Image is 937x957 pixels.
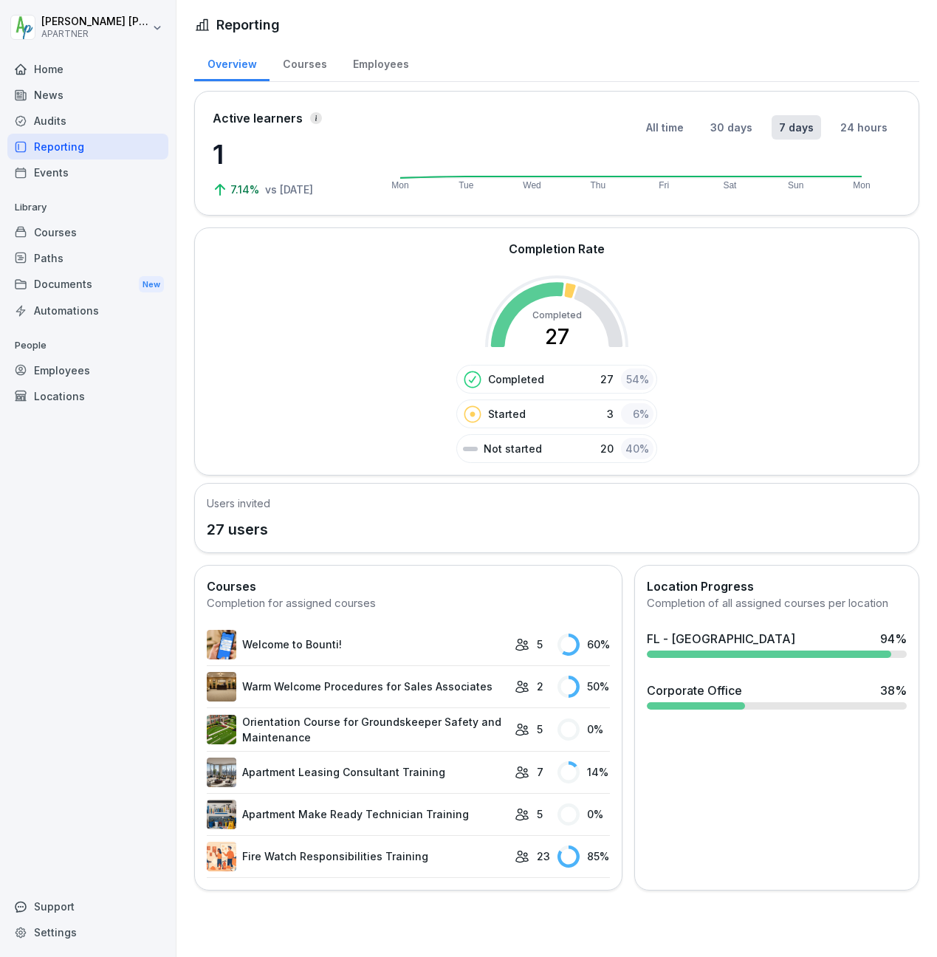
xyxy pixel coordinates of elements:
[647,682,742,699] div: Corporate Office
[537,806,543,822] p: 5
[647,630,795,648] div: FL - [GEOGRAPHIC_DATA]
[230,182,262,197] p: 7.14%
[207,518,270,541] p: 27 users
[459,180,474,191] text: Tue
[7,82,168,108] a: News
[7,357,168,383] a: Employees
[647,577,907,595] h2: Location Progress
[557,803,610,826] div: 0 %
[207,800,507,829] a: Apartment Make Ready Technician Training
[488,406,526,422] p: Started
[207,714,507,745] a: Orientation Course for Groundskeeper Safety and Maintenance
[207,495,270,511] h5: Users invited
[484,441,542,456] p: Not started
[340,44,422,81] a: Employees
[7,196,168,219] p: Library
[641,624,913,664] a: FL - [GEOGRAPHIC_DATA]94%
[213,109,303,127] p: Active learners
[265,182,313,197] p: vs [DATE]
[641,676,913,716] a: Corporate Office38%
[194,44,270,81] a: Overview
[391,180,408,191] text: Mon
[207,800,236,829] img: cj4myhx9slrmm4n5k3v423lm.png
[600,371,614,387] p: 27
[621,403,653,425] div: 6 %
[537,848,550,864] p: 23
[523,180,540,191] text: Wed
[557,845,610,868] div: 85 %
[207,630,507,659] a: Welcome to Bounti!
[139,276,164,293] div: New
[659,180,669,191] text: Fri
[557,676,610,698] div: 50 %
[207,758,236,787] img: jco9827bzekxg8sgu9pkyqzc.png
[880,682,907,699] div: 38 %
[207,842,236,871] img: h37bjt4bvpoadzwqiwjtfndf.png
[207,595,610,612] div: Completion for assigned courses
[723,180,737,191] text: Sat
[7,271,168,298] a: DocumentsNew
[557,761,610,783] div: 14 %
[207,715,236,744] img: qj7lukipq1gzpoku5a7q73u1.png
[557,718,610,741] div: 0 %
[207,842,507,871] a: Fire Watch Responsibilities Training
[7,159,168,185] a: Events
[591,180,606,191] text: Thu
[509,240,605,258] h2: Completion Rate
[7,893,168,919] div: Support
[557,634,610,656] div: 60 %
[703,115,760,140] button: 30 days
[537,637,543,652] p: 5
[207,672,507,702] a: Warm Welcome Procedures for Sales Associates
[639,115,691,140] button: All time
[833,115,895,140] button: 24 hours
[213,134,360,174] p: 1
[537,764,543,780] p: 7
[207,758,507,787] a: Apartment Leasing Consultant Training
[7,219,168,245] a: Courses
[7,271,168,298] div: Documents
[537,721,543,737] p: 5
[7,919,168,945] a: Settings
[41,16,149,28] p: [PERSON_NAME] [PERSON_NAME]
[537,679,543,694] p: 2
[621,438,653,459] div: 40 %
[788,180,803,191] text: Sun
[216,15,280,35] h1: Reporting
[7,108,168,134] a: Audits
[600,441,614,456] p: 20
[853,180,870,191] text: Mon
[7,298,168,323] a: Automations
[7,383,168,409] a: Locations
[270,44,340,81] a: Courses
[488,371,544,387] p: Completed
[7,56,168,82] a: Home
[41,29,149,39] p: APARTNER
[647,595,907,612] div: Completion of all assigned courses per location
[7,134,168,159] a: Reporting
[207,630,236,659] img: xh3bnih80d1pxcetv9zsuevg.png
[621,368,653,390] div: 54 %
[207,577,610,595] h2: Courses
[7,334,168,357] p: People
[607,406,614,422] p: 3
[7,245,168,271] a: Paths
[207,672,236,702] img: h404zdmn8ihnbl6g398jfz68.png
[880,630,907,648] div: 94 %
[772,115,821,140] button: 7 days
